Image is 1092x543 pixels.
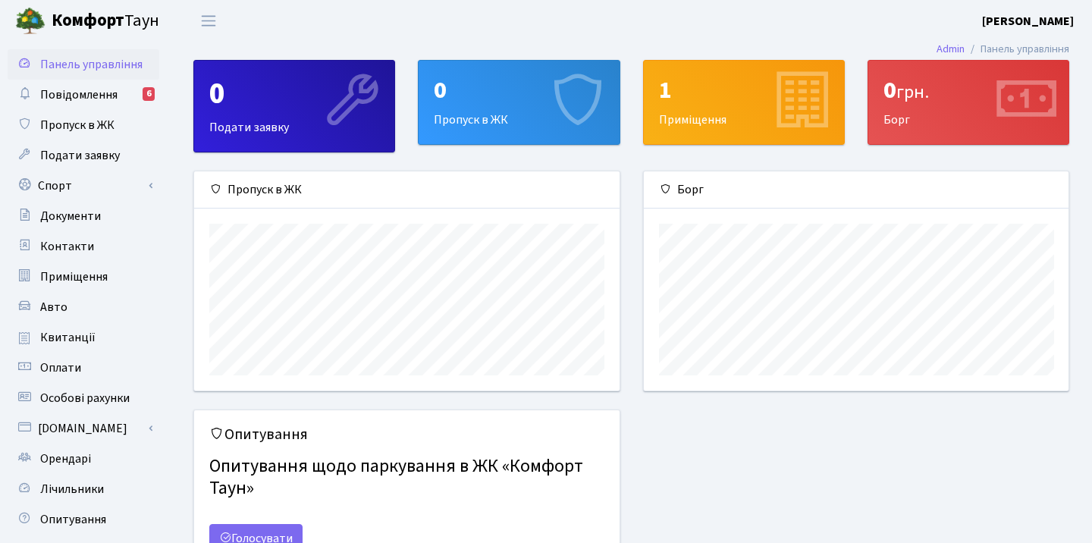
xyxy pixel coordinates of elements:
[8,444,159,474] a: Орендарі
[914,33,1092,65] nav: breadcrumb
[143,87,155,101] div: 6
[434,76,604,105] div: 0
[40,238,94,255] span: Контакти
[644,61,844,144] div: Приміщення
[40,208,101,224] span: Документи
[40,390,130,406] span: Особові рахунки
[40,147,120,164] span: Подати заявку
[15,6,45,36] img: logo.png
[982,13,1074,30] b: [PERSON_NAME]
[40,268,108,285] span: Приміщення
[659,76,829,105] div: 1
[40,329,96,346] span: Квитанції
[40,56,143,73] span: Панель управління
[40,86,118,103] span: Повідомлення
[896,79,929,105] span: грн.
[52,8,159,34] span: Таун
[209,450,604,506] h4: Опитування щодо паркування в ЖК «Комфорт Таун»
[8,201,159,231] a: Документи
[8,413,159,444] a: [DOMAIN_NAME]
[8,231,159,262] a: Контакти
[8,353,159,383] a: Оплати
[209,76,379,112] div: 0
[209,425,604,444] h5: Опитування
[40,359,81,376] span: Оплати
[52,8,124,33] b: Комфорт
[937,41,965,57] a: Admin
[982,12,1074,30] a: [PERSON_NAME]
[8,140,159,171] a: Подати заявку
[643,60,845,145] a: 1Приміщення
[40,117,115,133] span: Пропуск в ЖК
[965,41,1069,58] li: Панель управління
[419,61,619,144] div: Пропуск в ЖК
[40,511,106,528] span: Опитування
[8,474,159,504] a: Лічильники
[8,292,159,322] a: Авто
[40,481,104,497] span: Лічильники
[40,299,67,315] span: Авто
[868,61,1068,144] div: Борг
[194,171,620,209] div: Пропуск в ЖК
[8,322,159,353] a: Квитанції
[190,8,227,33] button: Переключити навігацію
[8,171,159,201] a: Спорт
[193,60,395,152] a: 0Подати заявку
[8,110,159,140] a: Пропуск в ЖК
[8,504,159,535] a: Опитування
[8,383,159,413] a: Особові рахунки
[40,450,91,467] span: Орендарі
[418,60,620,145] a: 0Пропуск в ЖК
[883,76,1053,105] div: 0
[194,61,394,152] div: Подати заявку
[8,80,159,110] a: Повідомлення6
[8,262,159,292] a: Приміщення
[8,49,159,80] a: Панель управління
[644,171,1069,209] div: Борг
